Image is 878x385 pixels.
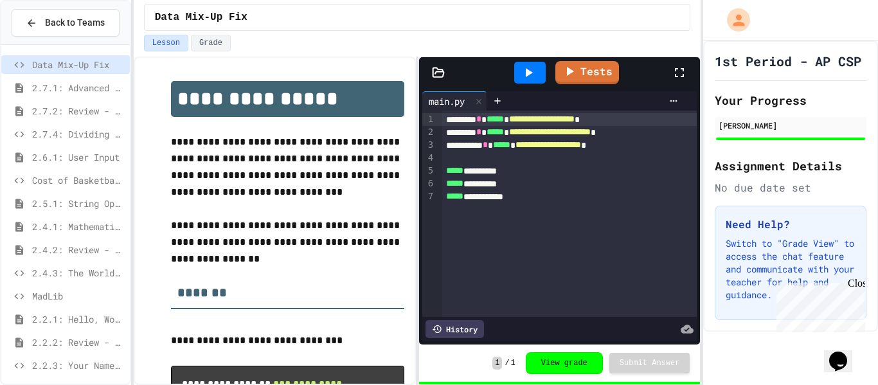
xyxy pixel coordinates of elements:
[191,35,231,51] button: Grade
[422,113,435,126] div: 1
[715,180,866,195] div: No due date set
[505,358,509,368] span: /
[32,289,125,303] span: MadLib
[555,61,619,84] a: Tests
[719,120,863,131] div: [PERSON_NAME]
[422,152,435,165] div: 4
[422,177,435,190] div: 6
[155,10,247,25] span: Data Mix-Up Fix
[715,91,866,109] h2: Your Progress
[492,357,502,370] span: 1
[422,91,487,111] div: main.py
[726,237,856,301] p: Switch to "Grade View" to access the chat feature and communicate with your teacher for help and ...
[715,52,861,70] h1: 1st Period - AP CSP
[713,5,753,35] div: My Account
[32,220,125,233] span: 2.4.1: Mathematical Operators
[422,139,435,152] div: 3
[715,157,866,175] h2: Assignment Details
[144,35,188,51] button: Lesson
[511,358,515,368] span: 1
[32,104,125,118] span: 2.7.2: Review - Advanced Math
[32,58,125,71] span: Data Mix-Up Fix
[726,217,856,232] h3: Need Help?
[526,352,603,374] button: View grade
[32,81,125,94] span: 2.7.1: Advanced Math
[422,94,471,108] div: main.py
[620,358,680,368] span: Submit Answer
[771,278,865,332] iframe: chat widget
[32,312,125,326] span: 2.2.1: Hello, World!
[824,334,865,372] iframe: chat widget
[32,150,125,164] span: 2.6.1: User Input
[422,165,435,177] div: 5
[32,243,125,256] span: 2.4.2: Review - Mathematical Operators
[32,336,125,349] span: 2.2.2: Review - Hello, World!
[32,127,125,141] span: 2.7.4: Dividing a Number
[32,359,125,372] span: 2.2.3: Your Name and Favorite Movie
[609,353,690,373] button: Submit Answer
[422,190,435,203] div: 7
[12,9,120,37] button: Back to Teams
[32,266,125,280] span: 2.4.3: The World's Worst [PERSON_NAME] Market
[422,126,435,139] div: 2
[45,16,105,30] span: Back to Teams
[426,320,484,338] div: History
[32,197,125,210] span: 2.5.1: String Operators
[32,174,125,187] span: Cost of Basketballs
[5,5,89,82] div: Chat with us now!Close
